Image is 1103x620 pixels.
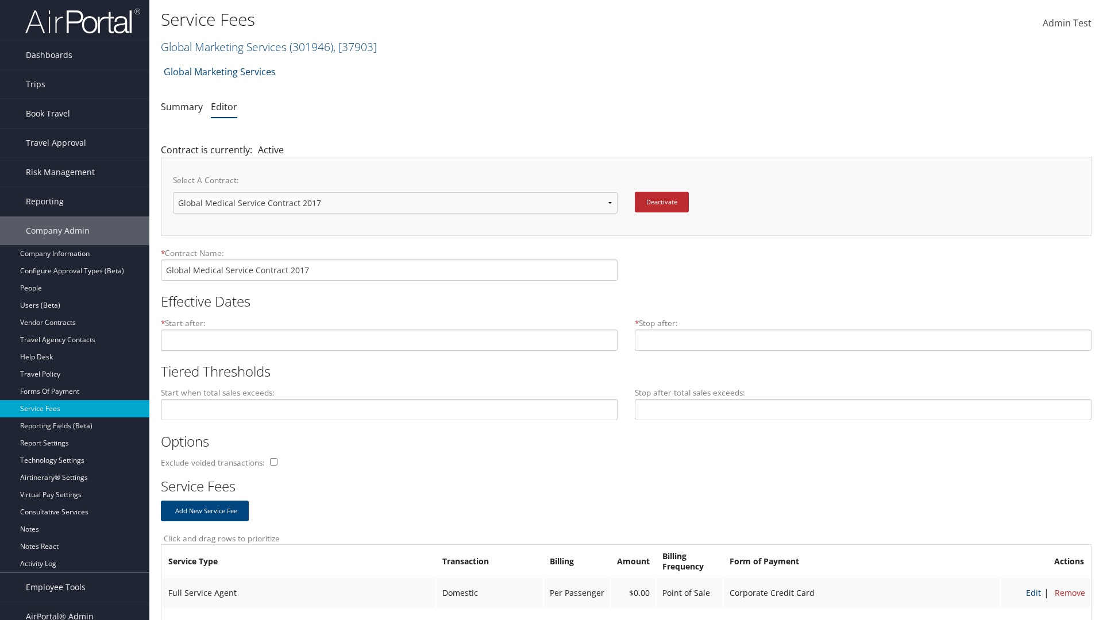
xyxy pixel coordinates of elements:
h2: Options [161,432,1083,451]
span: ( 301946 ) [290,39,333,55]
label: Stop after total sales exceeds: [635,387,745,398]
img: airportal-logo.png [25,7,140,34]
label: Click and drag rows to prioritize [161,533,1083,544]
th: Transaction [437,546,543,577]
h2: Tiered Thresholds [161,362,1083,381]
input: Name is required. [161,259,618,281]
label: Stop after: [635,317,678,329]
h1: Service Fees [161,7,781,32]
label: Exclude voided transactions: [161,457,268,468]
span: Active [252,144,284,156]
th: Billing [544,546,610,577]
h2: Effective Dates [161,292,1083,311]
span: Company Admin [26,216,90,245]
th: Actions [1001,546,1090,577]
span: , [ 37903 ] [333,39,377,55]
a: Global Marketing Services [164,60,276,83]
span: Employee Tools [26,573,86,602]
th: Service Type [163,546,435,577]
button: Deactivate [635,192,689,212]
a: Admin Test [1043,6,1092,41]
td: Full Service Agent [163,578,435,608]
span: Reporting [26,187,64,216]
li: | [1041,586,1052,600]
span: Edit [1023,587,1041,598]
span: Point of Sale [662,587,710,598]
label: Contract Name: [161,247,618,259]
span: Book Travel [26,99,70,128]
a: Summary [161,100,203,113]
td: Corporate Credit Card [724,578,1000,608]
th: Billing Frequency [657,546,723,577]
span: Trips [26,70,45,99]
span: Contract is currently: [161,144,252,156]
a: Editor [211,100,237,113]
td: Domestic [437,578,543,608]
span: Admin Test [1043,17,1092,29]
button: Add New Service Fee [161,501,249,521]
h2: Service Fees [161,476,1083,496]
span: Remove [1052,587,1085,598]
label: Select A Contract: [173,175,618,192]
label: Start after: [161,317,206,329]
span: Travel Approval [26,129,86,157]
th: Amount [611,546,655,577]
span: Risk Management [26,158,95,187]
span: Per Passenger [550,587,604,598]
span: Dashboards [26,41,72,69]
th: Form of Payment [724,546,1000,577]
td: $0.00 [611,578,655,608]
label: Start when total sales exceeds: [161,387,275,398]
a: Global Marketing Services [161,39,377,55]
